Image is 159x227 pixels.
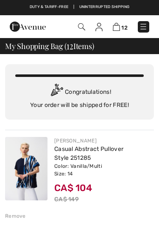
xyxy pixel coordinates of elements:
s: CA$ 149 [54,196,79,203]
div: Color: Vanilla/Multi Size: 14 [54,162,154,178]
div: [PERSON_NAME] [54,137,154,145]
img: Casual Abstract Pullover Style 251285 [5,137,47,200]
a: 12 [113,22,128,31]
img: 1ère Avenue [10,22,46,32]
img: Menu [139,22,148,31]
img: My Info [95,23,103,31]
span: CA$ 104 [54,182,92,194]
img: Shopping Bag [113,23,120,31]
a: 1ère Avenue [10,23,46,30]
span: 12 [121,25,128,31]
a: Casual Abstract Pullover Style 251285 [54,145,123,161]
span: My Shopping Bag ( Items) [5,42,94,50]
div: Congratulations! Your order will be shipped for FREE! [15,84,144,109]
div: Remove [5,212,26,220]
span: 12 [67,41,73,50]
img: Congratulation2.svg [48,84,65,101]
img: Search [78,23,85,30]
